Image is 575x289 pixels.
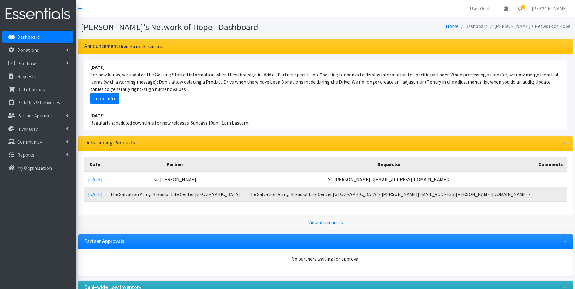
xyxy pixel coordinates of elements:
[2,70,73,82] a: Requests
[17,73,36,79] p: Requests
[2,4,73,24] img: HumanEssentials
[2,44,73,56] a: Donations
[446,23,459,29] a: Home
[106,157,244,172] th: Partner
[459,22,488,31] li: Dashboard
[2,83,73,95] a: Distributions
[2,162,73,174] a: My Organization
[17,86,45,92] p: Distributions
[17,60,38,66] p: Purchases
[244,172,535,187] td: St. [PERSON_NAME] <[EMAIL_ADDRESS][DOMAIN_NAME]>
[535,157,567,172] th: Comments
[90,112,105,118] strong: [DATE]
[84,140,135,146] h3: Outstanding Requests
[84,157,106,172] th: Date
[244,157,535,172] th: Requestor
[17,99,60,105] p: Pick Ups & Deliveries
[17,112,53,118] p: Partner Agencies
[17,152,34,158] p: Reports
[106,172,244,187] td: St. [PERSON_NAME]
[2,136,73,148] a: Community
[84,60,567,108] li: For new banks, we updated the Getting Started information when they first sign in; Add a "Partner...
[2,109,73,121] a: Partner Agencies
[17,126,38,132] p: Inventory
[84,43,162,49] h3: Announcements
[106,187,244,201] td: The Salvation Army, Bread of Life Center [GEOGRAPHIC_DATA]
[17,165,52,171] p: My Organization
[2,149,73,161] a: Reports
[90,64,105,70] strong: [DATE]
[17,47,39,53] p: Donations
[488,22,570,31] li: [PERSON_NAME]'s Network of Hope
[17,139,42,145] p: Community
[527,2,573,15] a: [PERSON_NAME]
[244,187,535,201] td: The Salvation Army, Bread of Life Center [GEOGRAPHIC_DATA] <[PERSON_NAME][EMAIL_ADDRESS][PERSON_N...
[2,31,73,43] a: Dashboard
[2,57,73,69] a: Purchases
[17,34,40,40] p: Dashboard
[465,2,496,15] a: User Guide
[2,96,73,108] a: Pick Ups & Deliveries
[88,191,102,197] a: [DATE]
[81,22,323,32] h1: [PERSON_NAME]'s Network of Hope - Dashboard
[84,255,567,262] div: No partners waiting for approval
[84,108,567,130] li: Regularly scheduled downtime for new releases: Sundays 10am-1pm Eastern.
[90,93,119,104] a: more info
[84,238,124,244] h3: Partner Approvals
[2,123,73,135] a: Inventory
[121,44,162,49] small: from Human Essentials
[308,219,343,225] a: View all requests
[521,5,525,9] span: 1
[513,2,527,15] a: 1
[88,176,102,182] a: [DATE]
